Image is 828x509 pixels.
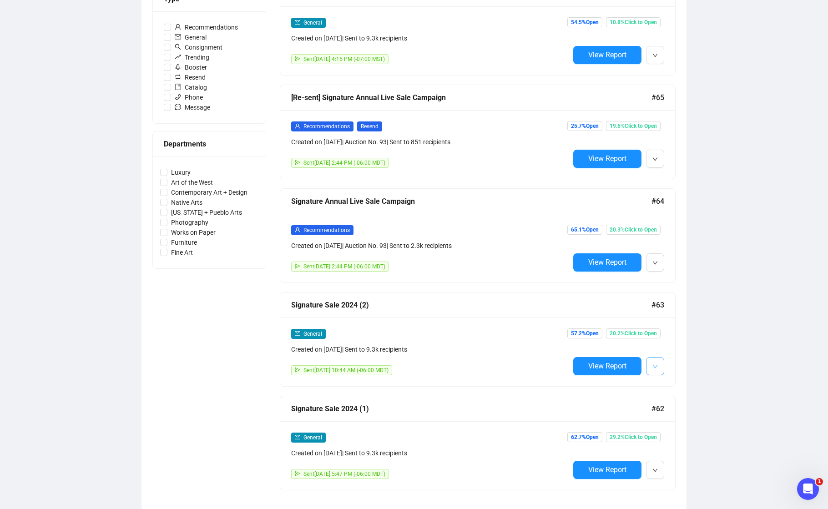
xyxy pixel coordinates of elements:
span: mail [295,434,300,440]
a: Signature Sale 2024 (2)#63mailGeneralCreated on [DATE]| Sent to 9.3k recipientssendSent[DATE] 10:... [280,292,676,387]
span: General [171,32,210,42]
span: user [295,123,300,129]
span: Furniture [167,237,201,247]
span: Booster [171,62,211,72]
a: [Re-sent] Signature Annual Live Sale Campaign#65userRecommendationsResendCreated on [DATE]| Aucti... [280,85,676,179]
span: user [295,227,300,232]
span: book [175,84,181,90]
span: Luxury [167,167,194,177]
span: General [303,20,322,26]
span: Fine Art [167,247,197,257]
span: Trending [171,52,213,62]
span: 25.7% Open [567,121,602,131]
div: Created on [DATE] | Auction No. 93 | Sent to 2.3k recipients [291,241,570,251]
span: Consignment [171,42,226,52]
span: send [295,56,300,61]
span: Sent [DATE] 2:44 PM (-06:00 MDT) [303,263,385,270]
span: Message [171,102,214,112]
span: #64 [651,196,664,207]
iframe: Intercom live chat [797,478,819,500]
span: 54.5% Open [567,17,602,27]
span: Resend [171,72,209,82]
button: View Report [573,150,641,168]
span: Native Arts [167,197,206,207]
span: message [175,104,181,110]
span: down [652,364,658,369]
a: Signature Sale 2024 (1)#62mailGeneralCreated on [DATE]| Sent to 9.3k recipientssendSent[DATE] 5:4... [280,396,676,490]
span: user [175,24,181,30]
span: rise [175,54,181,60]
div: Created on [DATE] | Sent to 9.3k recipients [291,33,570,43]
span: #62 [651,403,664,414]
span: down [652,260,658,266]
span: Phone [171,92,207,102]
span: send [295,367,300,373]
span: 10.8% Click to Open [606,17,661,27]
span: Sent [DATE] 4:15 PM (-07:00 MST) [303,56,385,62]
button: View Report [573,253,641,272]
span: Catalog [171,82,211,92]
button: View Report [573,46,641,64]
div: [Re-sent] Signature Annual Live Sale Campaign [291,92,651,103]
span: down [652,156,658,162]
span: retweet [175,74,181,80]
a: Signature Annual Live Sale Campaign#64userRecommendationsCreated on [DATE]| Auction No. 93| Sent ... [280,188,676,283]
span: search [175,44,181,50]
span: mail [295,20,300,25]
span: phone [175,94,181,100]
span: View Report [588,362,626,370]
span: send [295,471,300,476]
span: Sent [DATE] 5:47 PM (-06:00 MDT) [303,471,385,477]
span: down [652,468,658,473]
span: Works on Paper [167,227,219,237]
span: Contemporary Art + Design [167,187,251,197]
span: 65.1% Open [567,225,602,235]
span: Photography [167,217,212,227]
span: Resend [357,121,382,131]
div: Departments [164,138,255,150]
span: rocket [175,64,181,70]
span: send [295,160,300,165]
span: Recommendations [303,123,350,130]
span: mail [295,331,300,336]
span: #65 [651,92,664,103]
span: Sent [DATE] 2:44 PM (-06:00 MDT) [303,160,385,166]
div: Created on [DATE] | Sent to 9.3k recipients [291,344,570,354]
button: View Report [573,357,641,375]
span: Sent [DATE] 10:44 AM (-06:00 MDT) [303,367,389,373]
span: 62.7% Open [567,432,602,442]
span: send [295,263,300,269]
div: Created on [DATE] | Sent to 9.3k recipients [291,448,570,458]
span: View Report [588,258,626,267]
span: 19.6% Click to Open [606,121,661,131]
span: #63 [651,299,664,311]
span: View Report [588,50,626,59]
span: down [652,53,658,58]
span: View Report [588,154,626,163]
span: View Report [588,465,626,474]
div: Signature Sale 2024 (2) [291,299,651,311]
span: General [303,331,322,337]
div: Signature Annual Live Sale Campaign [291,196,651,207]
span: Art of the West [167,177,217,187]
div: Signature Sale 2024 (1) [291,403,651,414]
span: 20.2% Click to Open [606,328,661,338]
div: Created on [DATE] | Auction No. 93 | Sent to 851 recipients [291,137,570,147]
span: mail [175,34,181,40]
span: [US_STATE] + Pueblo Arts [167,207,246,217]
span: 1 [816,478,823,485]
button: View Report [573,461,641,479]
span: Recommendations [171,22,242,32]
span: 57.2% Open [567,328,602,338]
span: General [303,434,322,441]
span: 20.3% Click to Open [606,225,661,235]
span: Recommendations [303,227,350,233]
span: 29.2% Click to Open [606,432,661,442]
